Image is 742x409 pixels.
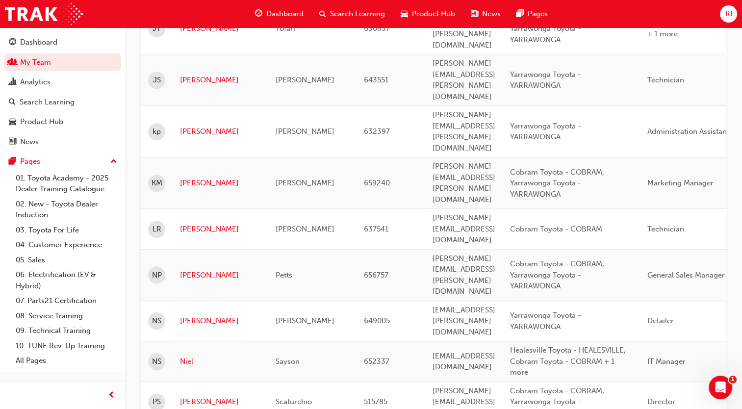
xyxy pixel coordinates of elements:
button: RI [720,5,737,23]
a: 10. TUNE Rev-Up Training [12,338,121,354]
a: Search Learning [4,93,121,111]
a: pages-iconPages [509,4,556,24]
a: guage-iconDashboard [247,4,311,24]
a: 07. Parts21 Certification [12,293,121,308]
span: General Sales Manager [647,271,725,280]
span: 630837 [364,24,390,33]
span: [EMAIL_ADDRESS][PERSON_NAME][DOMAIN_NAME] [433,306,495,336]
button: DashboardMy TeamAnalyticsSearch LearningProduct HubNews [4,31,121,153]
button: Pages [4,153,121,171]
span: [PERSON_NAME][EMAIL_ADDRESS][PERSON_NAME][DOMAIN_NAME] [433,110,495,153]
span: Cobram Toyota - COBRAM, Yarrawonga Toyota - YARRAWONGA [510,168,604,199]
a: car-iconProduct Hub [393,4,463,24]
span: Yarrawonga Toyota - YARRAWONGA [510,311,581,331]
span: [PERSON_NAME][EMAIL_ADDRESS][PERSON_NAME][DOMAIN_NAME] [433,162,495,204]
span: [PERSON_NAME] [276,179,334,187]
span: 649005 [364,316,390,325]
span: [PERSON_NAME] [276,76,334,84]
span: car-icon [401,8,408,20]
a: [PERSON_NAME] [180,23,261,34]
a: All Pages [12,353,121,368]
a: 01. Toyota Academy - 2025 Dealer Training Catalogue [12,171,121,197]
span: pages-icon [9,157,16,166]
a: [PERSON_NAME] [180,75,261,86]
a: 03. Toyota For Life [12,223,121,238]
span: guage-icon [255,8,262,20]
span: Petts [276,271,292,280]
span: [PERSON_NAME][EMAIL_ADDRESS][PERSON_NAME][DOMAIN_NAME] [433,7,495,50]
span: KM [152,178,162,189]
div: Dashboard [20,37,57,48]
span: up-icon [110,155,117,168]
a: 02. New - Toyota Dealer Induction [12,197,121,223]
span: 659240 [364,179,390,187]
span: Pages [528,8,548,20]
span: [PERSON_NAME][EMAIL_ADDRESS][DOMAIN_NAME] [433,213,495,244]
span: Detailer [647,316,674,325]
div: News [20,136,39,148]
span: car-icon [9,118,16,127]
span: Search Learning [330,8,385,20]
span: guage-icon [9,38,16,47]
a: [PERSON_NAME] [180,224,261,235]
span: 515785 [364,397,387,406]
span: Scaturchio [276,397,312,406]
span: Tofari [276,24,295,33]
a: 08. Service Training [12,308,121,324]
span: news-icon [9,138,16,147]
a: 05. Sales [12,253,121,268]
span: chart-icon [9,78,16,87]
div: Product Hub [20,116,63,128]
a: Analytics [4,73,121,91]
span: news-icon [471,8,478,20]
span: NS [152,315,161,327]
a: 09. Technical Training [12,323,121,338]
span: JS [153,75,161,86]
div: Pages [20,156,40,167]
a: Product Hub [4,113,121,131]
span: Marketing Manager [647,179,714,187]
span: NP [152,270,162,281]
a: news-iconNews [463,4,509,24]
span: [PERSON_NAME] [276,127,334,136]
span: 643551 [364,76,388,84]
span: JT [153,23,161,34]
a: [PERSON_NAME] [180,396,261,408]
span: search-icon [9,98,16,107]
img: Trak [5,3,83,25]
span: Cobram Toyota - COBRAM [510,225,602,233]
a: Dashboard [4,33,121,51]
a: 04. Customer Experience [12,237,121,253]
span: LR [153,224,161,235]
span: [PERSON_NAME] [276,225,334,233]
span: [PERSON_NAME][EMAIL_ADDRESS][PERSON_NAME][DOMAIN_NAME] [433,59,495,101]
a: News [4,133,121,151]
a: My Team [4,53,121,72]
div: Analytics [20,77,51,88]
span: Yarrawonga Toyota - YARRAWONGA [510,122,581,142]
span: [EMAIL_ADDRESS][DOMAIN_NAME] [433,352,495,372]
span: Healesville Toyota - HEALESVILLE, Cobram Toyota - COBRAM + 1 more [510,346,626,377]
a: [PERSON_NAME] [180,270,261,281]
span: 656757 [364,271,388,280]
iframe: Intercom live chat [709,376,732,399]
span: Technician [647,225,684,233]
span: [PERSON_NAME] [276,316,334,325]
span: 632397 [364,127,390,136]
span: Administration Assistant [647,127,729,136]
div: Search Learning [20,97,75,108]
a: search-iconSearch Learning [311,4,393,24]
span: people-icon [9,58,16,67]
span: pages-icon [516,8,524,20]
span: News [482,8,501,20]
span: Director [647,397,675,406]
span: Dashboard [266,8,304,20]
span: [PERSON_NAME][EMAIL_ADDRESS][PERSON_NAME][DOMAIN_NAME] [433,254,495,296]
a: [PERSON_NAME] [180,178,261,189]
span: Product Hub [412,8,455,20]
span: Sayson [276,357,300,366]
a: 06. Electrification (EV & Hybrid) [12,267,121,293]
span: NS [152,356,161,367]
